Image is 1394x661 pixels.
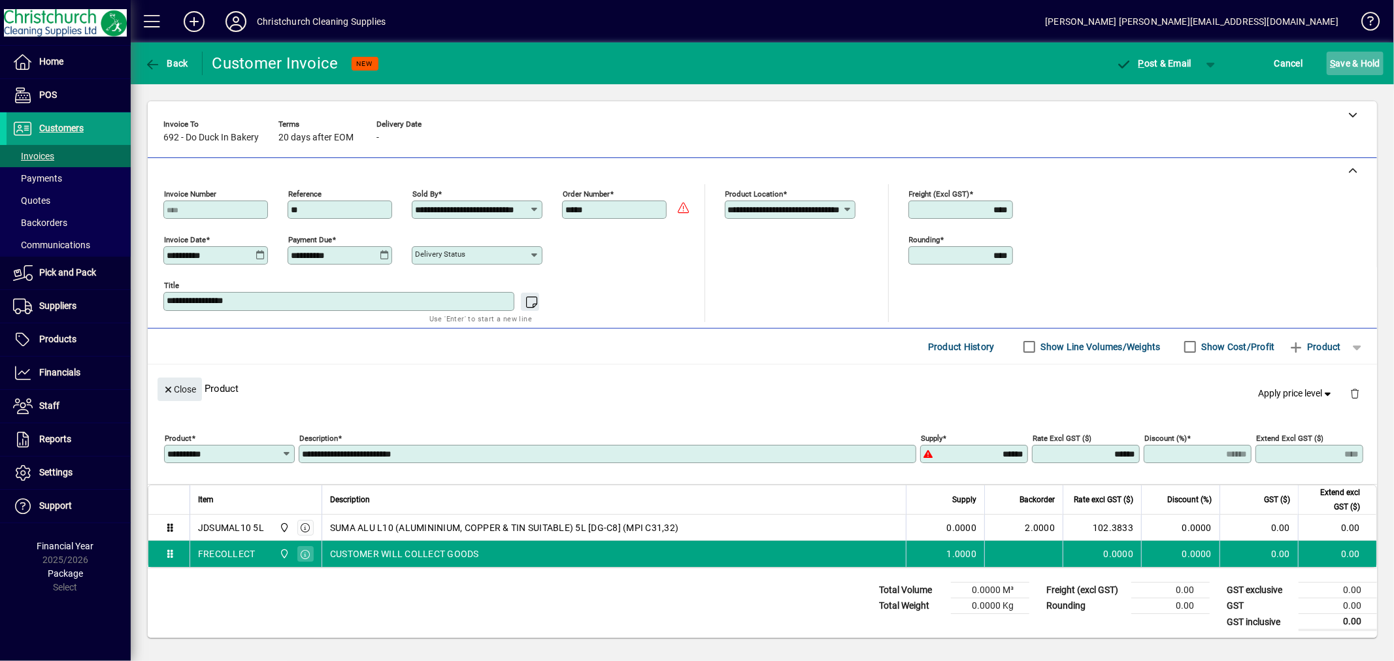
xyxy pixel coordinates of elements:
[198,547,256,560] div: FRECOLLECT
[1220,541,1298,567] td: 0.00
[330,547,479,560] span: CUSTOMER WILL COLLECT GOODS
[257,11,386,32] div: Christchurch Cleaning Supplies
[1256,434,1323,443] mat-label: Extend excl GST ($)
[198,521,264,534] div: JDSUMAL10 5L
[1038,340,1161,353] label: Show Line Volumes/Weights
[1074,492,1133,507] span: Rate excl GST ($)
[725,189,784,199] mat-label: Product location
[7,290,131,323] a: Suppliers
[1288,336,1341,357] span: Product
[1339,387,1370,399] app-page-header-button: Delete
[148,364,1377,412] div: Product
[951,583,1029,598] td: 0.0000 M³
[276,547,291,561] span: Christchurch Cleaning Supplies Ltd
[1131,583,1210,598] td: 0.00
[872,598,951,614] td: Total Weight
[278,133,354,143] span: 20 days after EOM
[7,234,131,256] a: Communications
[164,235,206,244] mat-label: Invoice date
[39,300,76,311] span: Suppliers
[1025,521,1055,534] span: 2.0000
[13,240,90,250] span: Communications
[39,434,71,444] span: Reports
[376,133,379,143] span: -
[1045,11,1338,32] div: [PERSON_NAME] [PERSON_NAME][EMAIL_ADDRESS][DOMAIN_NAME]
[951,598,1029,614] td: 0.0000 Kg
[1141,515,1220,541] td: 0.0000
[1033,434,1091,443] mat-label: Rate excl GST ($)
[7,390,131,423] a: Staff
[164,189,216,199] mat-label: Invoice number
[39,334,76,344] span: Products
[7,212,131,234] a: Backorders
[13,151,54,161] span: Invoices
[1020,492,1055,507] span: Backorder
[37,541,94,551] span: Financial Year
[412,189,438,199] mat-label: Sold by
[215,10,257,33] button: Profile
[921,434,942,443] mat-label: Supply
[131,52,203,75] app-page-header-button: Back
[1220,515,1298,541] td: 0.00
[1339,378,1370,409] button: Delete
[909,189,970,199] mat-label: Freight (excl GST)
[13,195,50,206] span: Quotes
[163,379,197,400] span: Close
[1220,583,1299,598] td: GST exclusive
[928,336,995,357] span: Product History
[39,467,73,477] span: Settings
[1306,485,1360,514] span: Extend excl GST ($)
[276,521,291,535] span: Christchurch Cleaning Supplies Ltd
[1271,52,1306,75] button: Cancel
[212,53,339,74] div: Customer Invoice
[1040,598,1131,614] td: Rounding
[330,521,678,534] span: SUMA ALU L10 (ALUMININIUM, COPPER & TIN SUITABLE) 5L [DG-C8] (MPI C31,32)
[1131,598,1210,614] td: 0.00
[1274,53,1303,74] span: Cancel
[48,568,83,579] span: Package
[163,133,259,143] span: 692 - Do Duck In Bakery
[7,490,131,523] a: Support
[1298,515,1376,541] td: 0.00
[7,189,131,212] a: Quotes
[1253,382,1340,406] button: Apply price level
[1116,58,1191,69] span: ost & Email
[7,257,131,289] a: Pick and Pack
[909,235,940,244] mat-label: Rounding
[1299,598,1377,614] td: 0.00
[144,58,188,69] span: Back
[1144,434,1187,443] mat-label: Discount (%)
[330,492,370,507] span: Description
[7,167,131,189] a: Payments
[39,56,63,67] span: Home
[7,79,131,112] a: POS
[1040,583,1131,598] td: Freight (excl GST)
[39,267,96,278] span: Pick and Pack
[7,423,131,456] a: Reports
[1141,541,1220,567] td: 0.0000
[1298,541,1376,567] td: 0.00
[1299,614,1377,630] td: 0.00
[141,52,191,75] button: Back
[1109,52,1198,75] button: Post & Email
[1199,340,1275,353] label: Show Cost/Profit
[947,547,977,560] span: 1.0000
[1220,598,1299,614] td: GST
[947,521,977,534] span: 0.0000
[1330,58,1335,69] span: S
[1259,387,1335,400] span: Apply price level
[1352,3,1378,45] a: Knowledge Base
[158,378,202,401] button: Close
[1167,492,1212,507] span: Discount (%)
[1282,335,1348,359] button: Product
[7,46,131,78] a: Home
[288,235,332,244] mat-label: Payment due
[1138,58,1144,69] span: P
[923,335,1000,359] button: Product History
[7,145,131,167] a: Invoices
[13,173,62,184] span: Payments
[39,89,57,100] span: POS
[299,434,338,443] mat-label: Description
[39,400,59,411] span: Staff
[1330,53,1380,74] span: ave & Hold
